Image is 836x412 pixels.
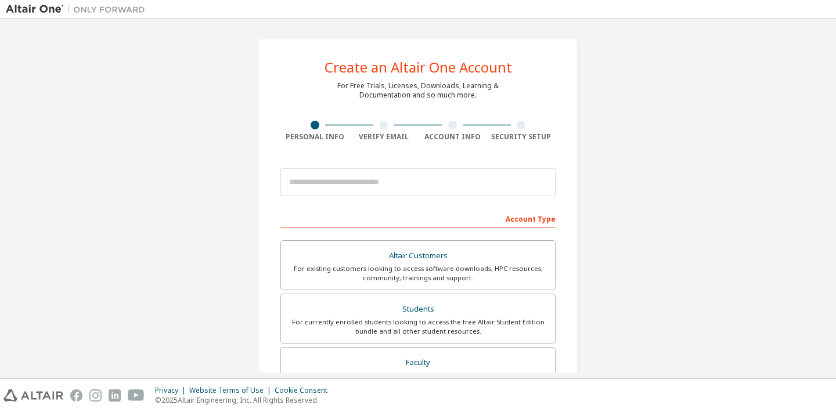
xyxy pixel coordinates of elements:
[3,389,63,402] img: altair_logo.svg
[288,355,548,371] div: Faculty
[275,386,334,395] div: Cookie Consent
[6,3,151,15] img: Altair One
[109,389,121,402] img: linkedin.svg
[189,386,275,395] div: Website Terms of Use
[288,248,548,264] div: Altair Customers
[280,209,556,227] div: Account Type
[337,81,499,100] div: For Free Trials, Licenses, Downloads, Learning & Documentation and so much more.
[349,132,419,142] div: Verify Email
[288,301,548,317] div: Students
[89,389,102,402] img: instagram.svg
[288,370,548,389] div: For faculty & administrators of academic institutions administering students and accessing softwa...
[128,389,145,402] img: youtube.svg
[487,132,556,142] div: Security Setup
[288,317,548,336] div: For currently enrolled students looking to access the free Altair Student Edition bundle and all ...
[155,395,334,405] p: © 2025 Altair Engineering, Inc. All Rights Reserved.
[70,389,82,402] img: facebook.svg
[288,264,548,283] div: For existing customers looking to access software downloads, HPC resources, community, trainings ...
[155,386,189,395] div: Privacy
[280,132,349,142] div: Personal Info
[325,60,512,74] div: Create an Altair One Account
[418,132,487,142] div: Account Info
